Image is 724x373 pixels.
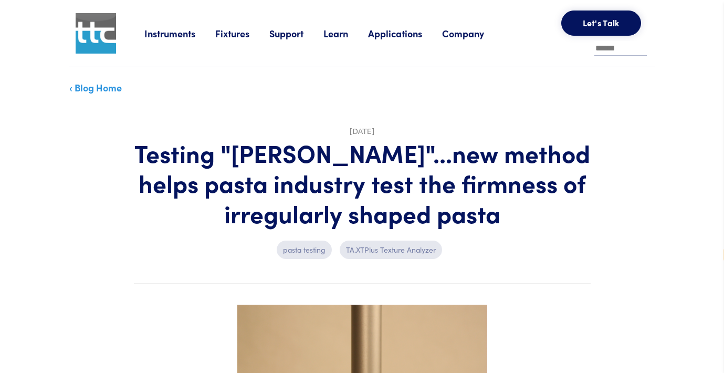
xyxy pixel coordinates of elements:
[442,27,504,40] a: Company
[340,241,442,258] p: TA.XTPlus Texture Analyzer
[561,11,641,36] button: Let's Talk
[144,27,215,40] a: Instruments
[350,127,374,136] time: [DATE]
[134,138,591,229] h1: Testing "[PERSON_NAME]"...new method helps pasta industry test the firmness of irregularly shaped...
[69,81,122,94] a: ‹ Blog Home
[323,27,368,40] a: Learn
[277,241,332,258] p: pasta testing
[368,27,442,40] a: Applications
[215,27,269,40] a: Fixtures
[269,27,323,40] a: Support
[76,13,116,54] img: ttc_logo_1x1_v1.0.png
